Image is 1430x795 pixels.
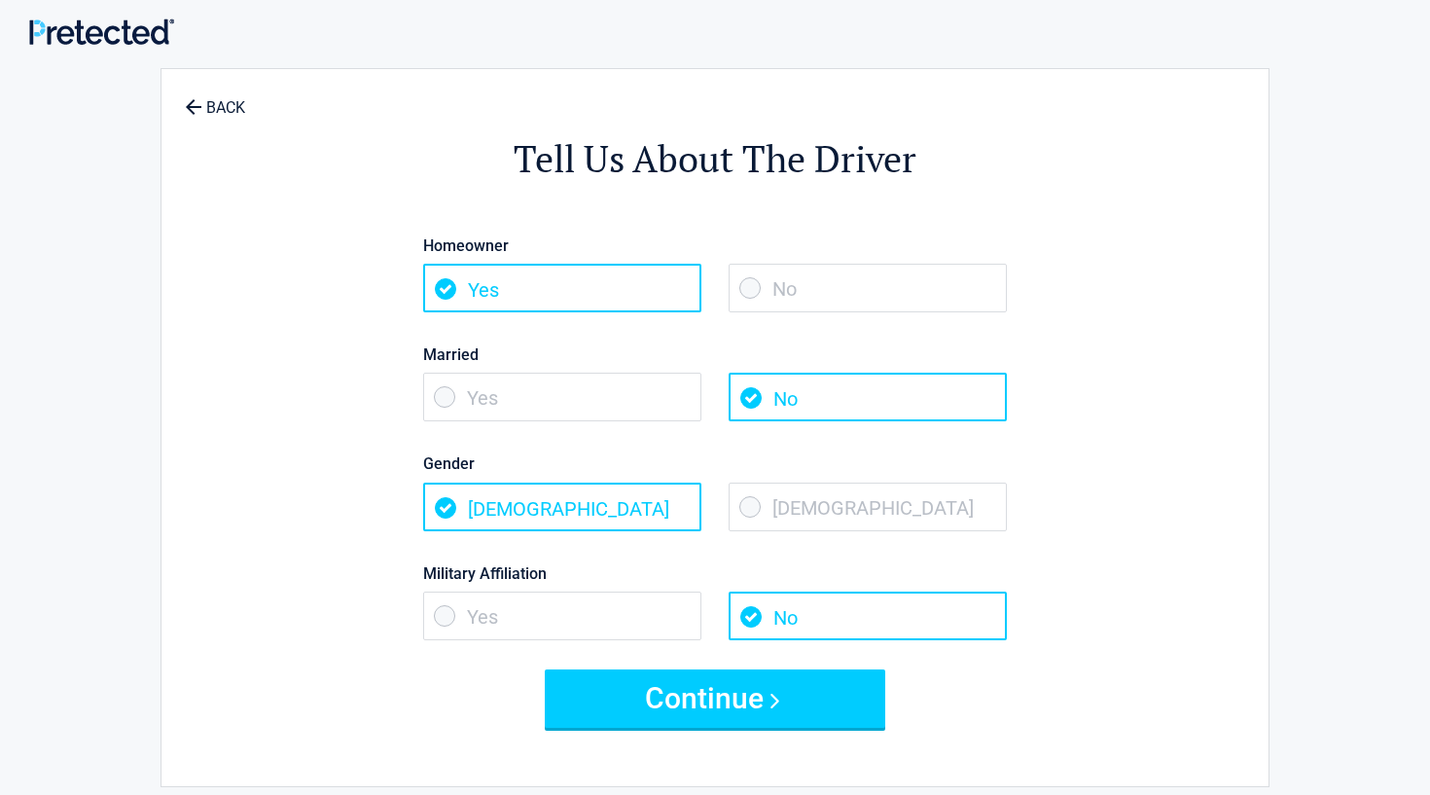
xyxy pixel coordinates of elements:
[29,18,174,45] img: Main Logo
[268,134,1162,184] h2: Tell Us About The Driver
[423,592,701,640] span: Yes
[729,264,1007,312] span: No
[181,82,249,116] a: BACK
[423,560,1007,587] label: Military Affiliation
[423,451,1007,477] label: Gender
[423,342,1007,368] label: Married
[423,483,701,531] span: [DEMOGRAPHIC_DATA]
[423,373,701,421] span: Yes
[423,264,701,312] span: Yes
[729,592,1007,640] span: No
[423,233,1007,259] label: Homeowner
[729,373,1007,421] span: No
[729,483,1007,531] span: [DEMOGRAPHIC_DATA]
[545,669,885,728] button: Continue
